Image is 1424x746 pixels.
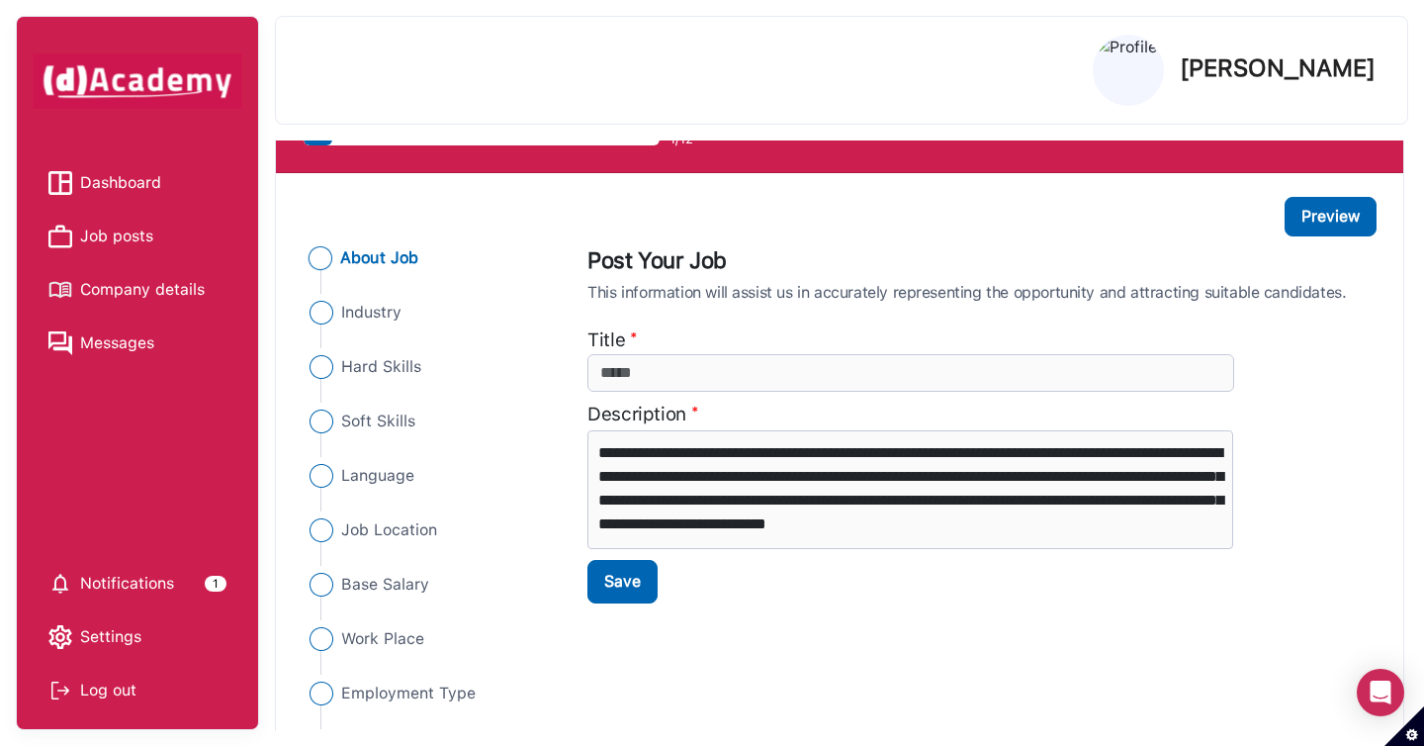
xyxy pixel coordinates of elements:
[305,301,552,325] li: Close
[587,283,1368,303] p: This information will assist us in accurately representing the opportunity and attracting suitabl...
[341,682,476,705] span: Employment Type
[304,246,553,270] li: Close
[305,627,552,651] li: Close
[305,573,552,597] li: Close
[310,627,333,651] img: ...
[1094,36,1163,105] img: Profile
[48,225,72,248] img: Job posts icon
[48,331,72,355] img: Messages icon
[48,275,226,305] a: Company details iconCompany details
[587,401,686,429] label: Description
[48,625,72,649] img: setting
[341,355,421,379] span: Hard Skills
[80,328,154,358] span: Messages
[80,622,141,652] span: Settings
[48,222,226,251] a: Job posts iconJob posts
[48,171,72,195] img: Dashboard icon
[1384,706,1424,746] button: Set cookie preferences
[48,168,226,198] a: Dashboard iconDashboard
[587,560,658,604] button: Save
[341,246,419,270] span: About Job
[604,570,641,594] div: Save
[587,326,625,355] label: Title
[309,246,332,270] img: ...
[305,355,552,379] li: Close
[48,676,226,705] div: Log out
[48,572,72,596] img: setting
[587,244,1368,283] label: Post Your Job
[341,301,401,325] span: Industry
[341,573,429,597] span: Base Salary
[305,518,552,542] li: Close
[80,168,161,198] span: Dashboard
[310,301,333,325] img: ...
[310,464,333,488] img: ...
[310,682,333,705] img: ...
[1285,197,1377,236] button: Preview
[305,410,552,433] li: Close
[341,518,437,542] span: Job Location
[205,576,226,592] div: 1
[305,464,552,488] li: Close
[48,278,72,302] img: Company details icon
[80,569,174,599] span: Notifications
[1357,669,1404,716] div: Open Intercom Messenger
[305,682,552,705] li: Close
[310,355,333,379] img: ...
[310,573,333,597] img: ...
[48,679,72,702] img: Log out
[80,222,153,251] span: Job posts
[341,464,414,488] span: Language
[33,53,242,109] img: dAcademy
[341,627,424,651] span: Work Place
[48,328,226,358] a: Messages iconMessages
[80,275,205,305] span: Company details
[341,410,415,433] span: Soft Skills
[310,410,333,433] img: ...
[1180,56,1376,80] p: [PERSON_NAME]
[310,518,333,542] img: ...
